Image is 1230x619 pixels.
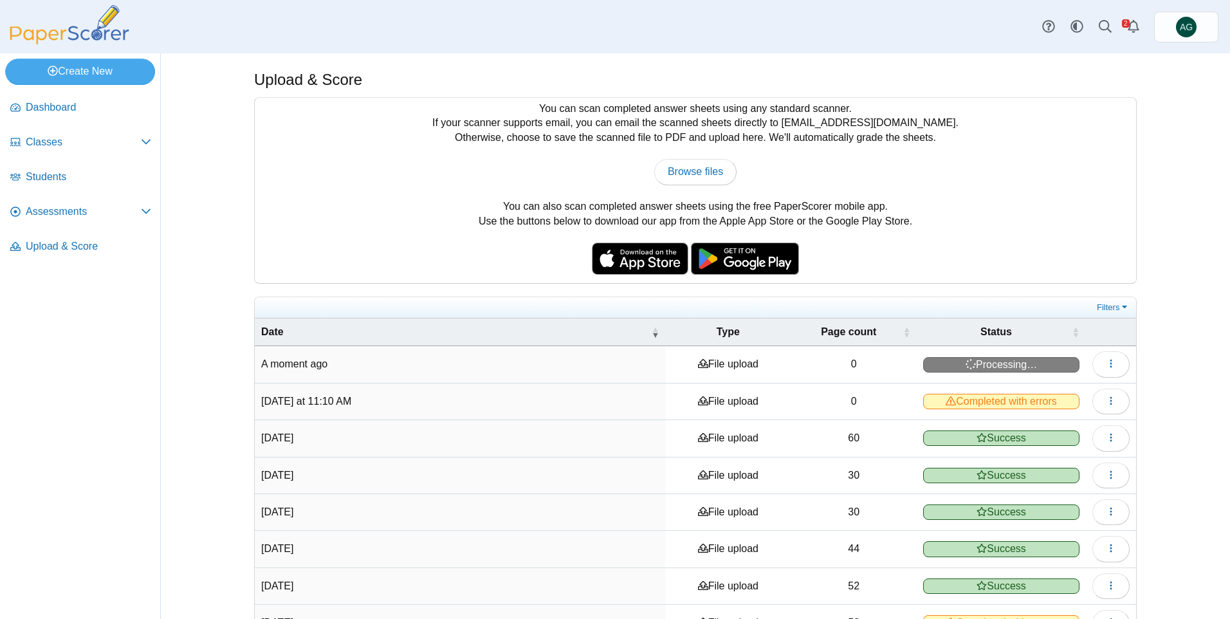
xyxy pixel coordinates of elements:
span: Success [923,468,1079,483]
span: Success [923,541,1079,557]
img: PaperScorer [5,5,134,44]
span: Upload & Score [26,239,151,254]
td: File upload [665,420,791,457]
span: Status : Activate to sort [1072,326,1079,338]
td: File upload [665,568,791,605]
span: Completed with errors [923,394,1079,409]
time: Sep 18, 2025 at 4:43 PM [261,470,293,481]
span: Success [923,578,1079,594]
span: Page count : Activate to sort [903,326,910,338]
span: Asena Goren [1176,17,1197,37]
span: Success [923,430,1079,446]
td: 60 [791,420,917,457]
span: Page count [797,325,900,339]
div: You can scan completed answer sheets using any standard scanner. If your scanner supports email, ... [255,98,1136,283]
a: Create New [5,59,155,84]
span: Assessments [26,205,141,219]
span: Status [923,325,1069,339]
a: Filters [1094,301,1133,314]
td: File upload [665,531,791,568]
time: Sep 18, 2025 at 12:37 PM [261,506,293,517]
a: Upload & Score [5,232,156,263]
td: 0 [791,383,917,420]
a: Asena Goren [1154,12,1218,42]
td: File upload [665,494,791,531]
img: apple-store-badge.svg [592,243,688,275]
td: 44 [791,531,917,568]
td: File upload [665,457,791,494]
span: Students [26,170,151,184]
span: Success [923,504,1079,520]
img: google-play-badge.png [691,243,799,275]
a: PaperScorer [5,35,134,46]
td: 52 [791,568,917,605]
time: Sep 18, 2025 at 4:49 PM [261,432,293,443]
span: Dashboard [26,100,151,115]
td: 30 [791,494,917,531]
time: Sep 30, 2025 at 12:52 PM [261,358,327,369]
span: Browse files [668,166,723,177]
span: Asena Goren [1180,23,1193,32]
td: File upload [665,383,791,420]
span: Classes [26,135,141,149]
span: Date : Activate to remove sorting [651,326,659,338]
a: Assessments [5,197,156,228]
span: Processing… [923,357,1079,373]
td: File upload [665,346,791,383]
span: Date [261,325,648,339]
span: Type [672,325,784,339]
a: Alerts [1119,13,1148,41]
a: Classes [5,127,156,158]
a: Browse files [654,159,737,185]
h1: Upload & Score [254,69,362,91]
a: Dashboard [5,93,156,124]
time: Sep 15, 2025 at 7:50 PM [261,580,293,591]
td: 30 [791,457,917,494]
time: Sep 17, 2025 at 10:01 PM [261,543,293,554]
td: 0 [791,346,917,383]
a: Students [5,162,156,193]
time: Sep 30, 2025 at 11:10 AM [261,396,351,407]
